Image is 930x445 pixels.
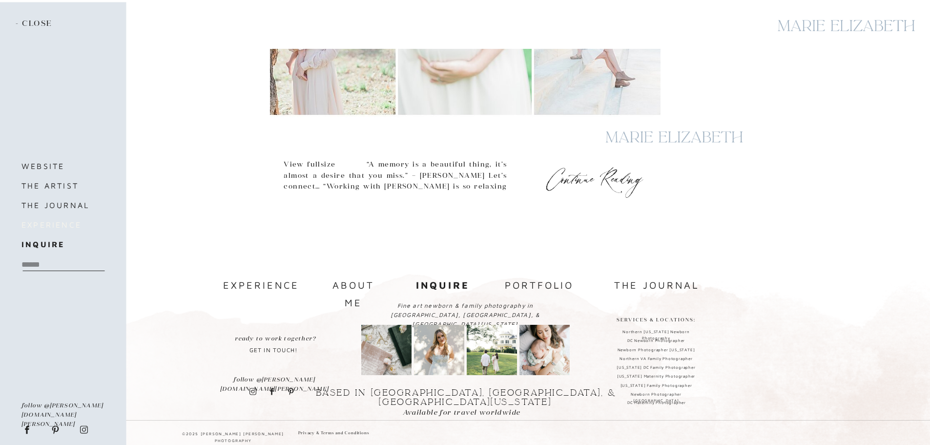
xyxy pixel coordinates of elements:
[611,364,702,372] a: [US_STATE] DC Family Photographer
[221,334,330,344] a: ready to work together?
[467,325,517,375] img: Your session isn’t just about photos. It’s about the experience - from our very first chat to pro...
[16,19,56,29] h2: - close
[223,276,296,294] a: experience
[503,276,576,295] a: portfolio
[21,198,103,212] a: the journal
[284,159,507,235] p: View fullsize “A memory is a beautiful thing, it’s almost a desire that you miss.” – [PERSON_NAME...
[322,276,386,293] a: about me
[245,334,303,358] a: get in touch!
[21,240,64,249] b: inquire
[605,276,708,293] a: the journal
[543,169,646,182] a: Continue Reading
[21,400,105,418] p: follow @[PERSON_NAME][DOMAIN_NAME][PERSON_NAME]
[361,325,412,375] img: This is a question I ask myself constantly - how will my children inherit their family photos 20,...
[611,329,702,336] a: Northern [US_STATE] Newborn Photography
[416,279,470,291] b: inquire
[297,388,634,401] p: Based in [GEOGRAPHIC_DATA], [GEOGRAPHIC_DATA], & [GEOGRAPHIC_DATA][US_STATE]
[611,338,702,345] a: DC Newborn Photographer
[611,373,702,381] a: [US_STATE] Maternity Photographer
[611,400,703,407] a: DC Maternity Photographer
[611,391,702,399] a: Newborn Photographer [GEOGRAPHIC_DATA]
[414,325,464,375] img: Are Friday introductions a thing anymore? I guess I’m dating myself, but here’s a quick intro for...
[413,276,474,293] a: inquire
[611,347,702,354] a: Newborn Photographer [US_STATE]
[21,179,103,192] a: the artist
[220,375,329,385] p: follow @[PERSON_NAME][DOMAIN_NAME][PERSON_NAME]
[403,407,528,416] p: Available for travel worldwide
[611,356,702,363] a: Northern VA Family Photographer
[21,159,103,173] a: website
[519,325,570,375] img: This little one fell asleep in her mother’s arms during our session, and my heart melted!!! If yo...
[391,302,540,328] i: Fine art newborn & family photography in [GEOGRAPHIC_DATA], [GEOGRAPHIC_DATA], & [GEOGRAPHIC_DATA...
[169,430,297,439] p: ©2025 [PERSON_NAME] [PERSON_NAME] Photography
[616,316,697,325] h2: Services & locations:
[21,237,103,251] a: inquire
[611,382,702,390] a: [US_STATE] Family Photographer
[21,218,115,232] a: experience
[298,430,379,439] a: Privacy & Terms and Conditions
